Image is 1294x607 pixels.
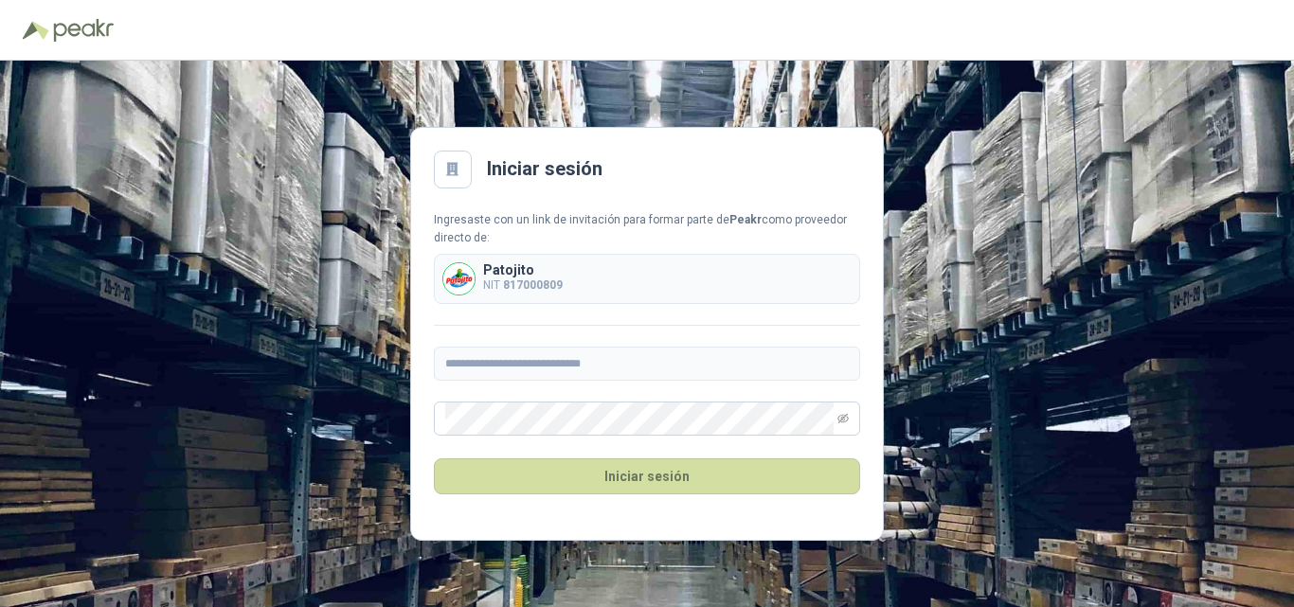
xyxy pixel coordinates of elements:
[483,263,563,277] p: Patojito
[837,413,849,424] span: eye-invisible
[23,21,49,40] img: Logo
[729,213,762,226] b: Peakr
[53,19,114,42] img: Peakr
[483,277,563,295] p: NIT
[503,278,563,292] b: 817000809
[434,458,860,494] button: Iniciar sesión
[434,211,860,247] div: Ingresaste con un link de invitación para formar parte de como proveedor directo de:
[487,154,602,184] h2: Iniciar sesión
[443,263,475,295] img: Company Logo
